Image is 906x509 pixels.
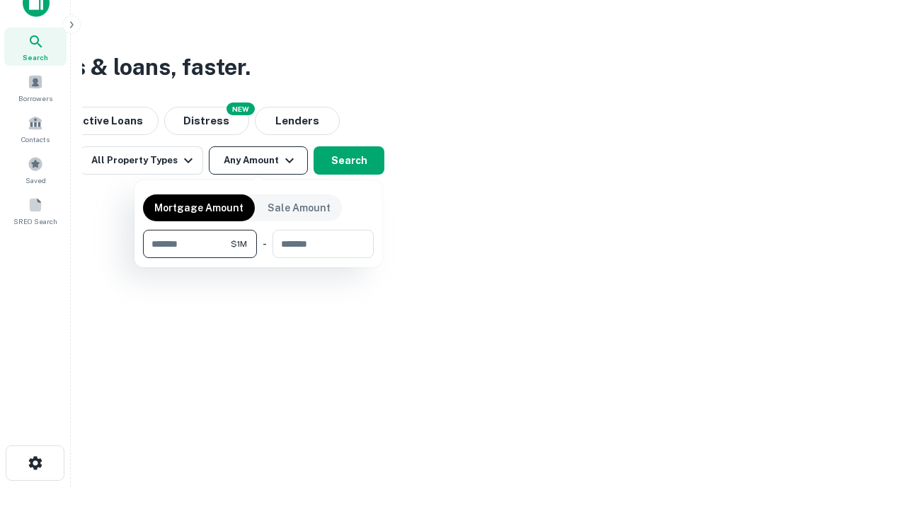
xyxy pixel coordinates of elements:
span: $1M [231,238,247,250]
p: Sale Amount [268,200,331,216]
div: - [263,230,267,258]
p: Mortgage Amount [154,200,243,216]
iframe: Chat Widget [835,396,906,464]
